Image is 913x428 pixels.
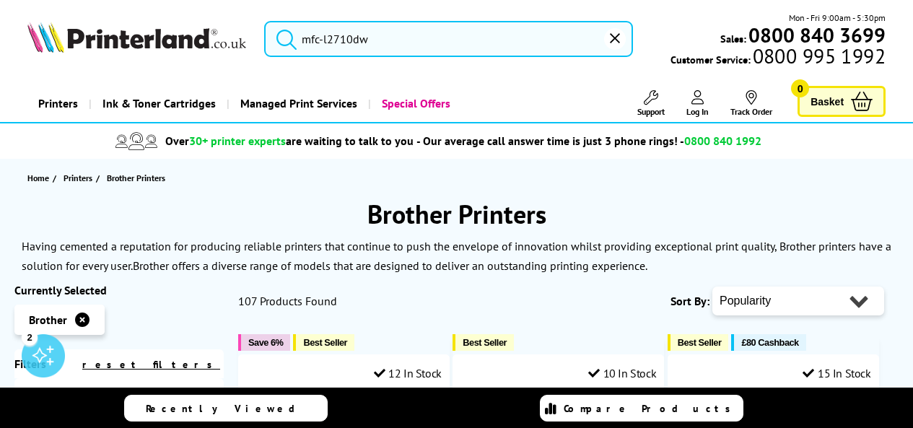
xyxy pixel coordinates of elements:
[751,49,886,63] span: 0800 995 1992
[238,294,337,308] span: 107 Products Found
[564,402,738,415] span: Compare Products
[374,366,442,380] div: 12 In Stock
[453,334,514,351] button: Best Seller
[416,134,761,148] span: - Our average call answer time is just 3 phone rings! -
[248,337,283,348] span: Save 6%
[146,402,310,415] span: Recently Viewed
[189,134,286,148] span: 30+ printer experts
[64,170,96,185] a: Printers
[637,106,665,117] span: Support
[803,366,870,380] div: 15 In Stock
[741,337,798,348] span: £80 Cashback
[798,86,886,117] a: Basket 0
[588,366,656,380] div: 10 In Stock
[238,334,290,351] button: Save 6%
[14,197,899,231] h1: Brother Printers
[89,85,227,122] a: Ink & Toner Cartridges
[746,28,886,42] a: 0800 840 3699
[227,85,368,122] a: Managed Print Services
[27,22,246,56] a: Printerland Logo
[731,334,805,351] button: £80 Cashback
[133,258,647,273] p: Brother offers a diverse range of models that are designed to deliver an outstanding printing exp...
[293,334,354,351] button: Best Seller
[540,395,743,422] a: Compare Products
[14,357,46,371] span: Filters
[463,337,507,348] span: Best Seller
[22,329,38,345] div: 2
[678,337,722,348] span: Best Seller
[686,106,709,117] span: Log In
[720,32,746,45] span: Sales:
[748,22,886,48] b: 0800 840 3699
[637,90,665,117] a: Support
[82,358,220,371] a: reset filters
[668,334,729,351] button: Best Seller
[670,294,709,308] span: Sort By:
[14,283,224,297] div: Currently Selected
[789,11,886,25] span: Mon - Fri 9:00am - 5:30pm
[107,172,165,183] span: Brother Printers
[27,85,89,122] a: Printers
[811,92,844,111] span: Basket
[264,21,633,57] input: Search product or brand
[124,395,328,422] a: Recently Viewed
[29,313,67,327] span: Brother
[791,79,809,97] span: 0
[102,85,216,122] span: Ink & Toner Cartridges
[27,170,53,185] a: Home
[27,22,246,53] img: Printerland Logo
[686,90,709,117] a: Log In
[368,85,461,122] a: Special Offers
[165,134,414,148] span: Over are waiting to talk to you
[303,337,347,348] span: Best Seller
[684,134,761,148] span: 0800 840 1992
[670,49,886,66] span: Customer Service:
[22,239,891,273] p: Having cemented a reputation for producing reliable printers that continue to push the envelope o...
[730,90,772,117] a: Track Order
[64,170,92,185] span: Printers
